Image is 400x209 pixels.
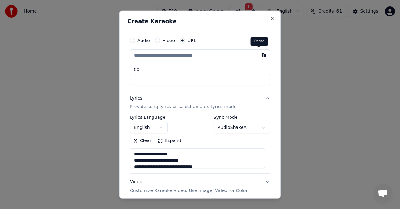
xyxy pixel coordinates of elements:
h2: Create Karaoke [127,18,273,24]
label: Lyrics Language [130,115,168,119]
button: VideoCustomize Karaoke Video: Use Image, Video, or Color [130,174,270,199]
div: Paste [251,37,268,46]
button: LyricsProvide song lyrics or select an auto lyrics model [130,90,270,115]
p: Customize Karaoke Video: Use Image, Video, or Color [130,188,247,194]
label: URL [187,38,196,42]
p: Provide song lyrics or select an auto lyrics model [130,104,238,110]
button: Expand [155,136,184,146]
button: Clear [130,136,155,146]
div: Video [130,179,247,194]
label: Video [163,38,175,42]
label: Sync Model [214,115,270,119]
div: LyricsProvide song lyrics or select an auto lyrics model [130,115,270,173]
div: Lyrics [130,95,142,101]
label: Audio [137,38,150,42]
label: Title [130,67,270,71]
